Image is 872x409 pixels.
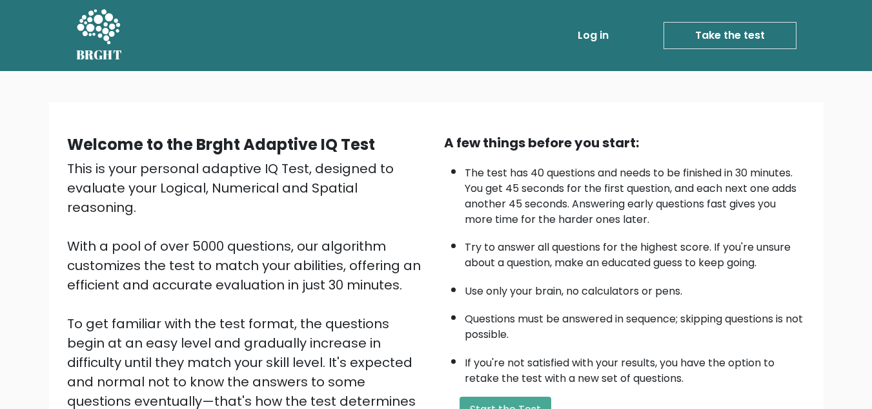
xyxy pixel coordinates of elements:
a: Log in [573,23,614,48]
li: If you're not satisfied with your results, you have the option to retake the test with a new set ... [465,349,806,386]
b: Welcome to the Brght Adaptive IQ Test [67,134,375,155]
li: Use only your brain, no calculators or pens. [465,277,806,299]
li: Try to answer all questions for the highest score. If you're unsure about a question, make an edu... [465,233,806,271]
li: The test has 40 questions and needs to be finished in 30 minutes. You get 45 seconds for the firs... [465,159,806,227]
h5: BRGHT [76,47,123,63]
div: A few things before you start: [444,133,806,152]
a: Take the test [664,22,796,49]
a: BRGHT [76,5,123,66]
li: Questions must be answered in sequence; skipping questions is not possible. [465,305,806,342]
